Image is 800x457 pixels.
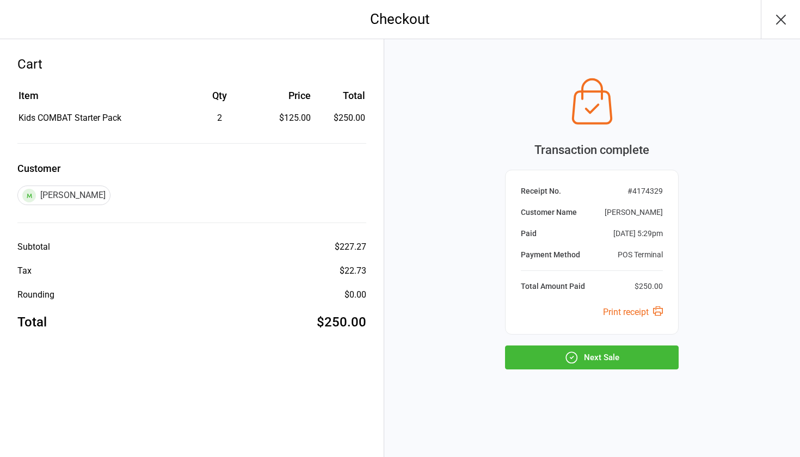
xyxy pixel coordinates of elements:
a: Print receipt [603,307,663,317]
div: [PERSON_NAME] [17,186,110,205]
div: Transaction complete [505,141,679,159]
div: Paid [521,228,537,239]
div: 2 [181,112,259,125]
div: Cart [17,54,366,74]
th: Qty [181,88,259,110]
th: Item [19,88,180,110]
div: Rounding [17,288,54,301]
div: Payment Method [521,249,580,261]
div: $227.27 [335,240,366,254]
div: [PERSON_NAME] [605,207,663,218]
th: Total [315,88,365,110]
div: $0.00 [344,288,366,301]
div: $250.00 [317,312,366,332]
div: Total Amount Paid [521,281,585,292]
div: Price [260,88,311,103]
div: $250.00 [635,281,663,292]
div: Tax [17,264,32,277]
div: $125.00 [260,112,311,125]
div: Customer Name [521,207,577,218]
div: POS Terminal [618,249,663,261]
div: Total [17,312,47,332]
div: Subtotal [17,240,50,254]
div: Receipt No. [521,186,561,197]
div: $22.73 [340,264,366,277]
div: # 4174329 [627,186,663,197]
div: [DATE] 5:29pm [613,228,663,239]
button: Next Sale [505,345,679,369]
span: Kids COMBAT Starter Pack [19,113,121,123]
td: $250.00 [315,112,365,125]
label: Customer [17,161,366,176]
